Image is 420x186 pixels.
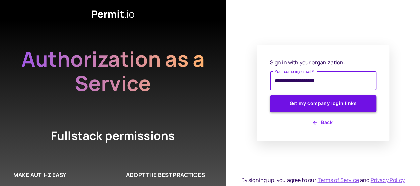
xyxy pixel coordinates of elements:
[126,171,206,179] h6: ADOPT THE BEST PRACTICES
[275,69,314,74] label: Your company email
[270,95,376,112] button: Get my company login links
[270,117,376,128] button: Back
[370,176,404,184] a: Privacy Policy
[27,128,199,144] h4: Fullstack permissions
[241,176,404,184] div: By signing up, you agree to our and
[270,58,376,66] p: Sign in with your organization:
[317,176,359,184] a: Terms of Service
[13,171,93,179] h6: MAKE AUTH-Z EASY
